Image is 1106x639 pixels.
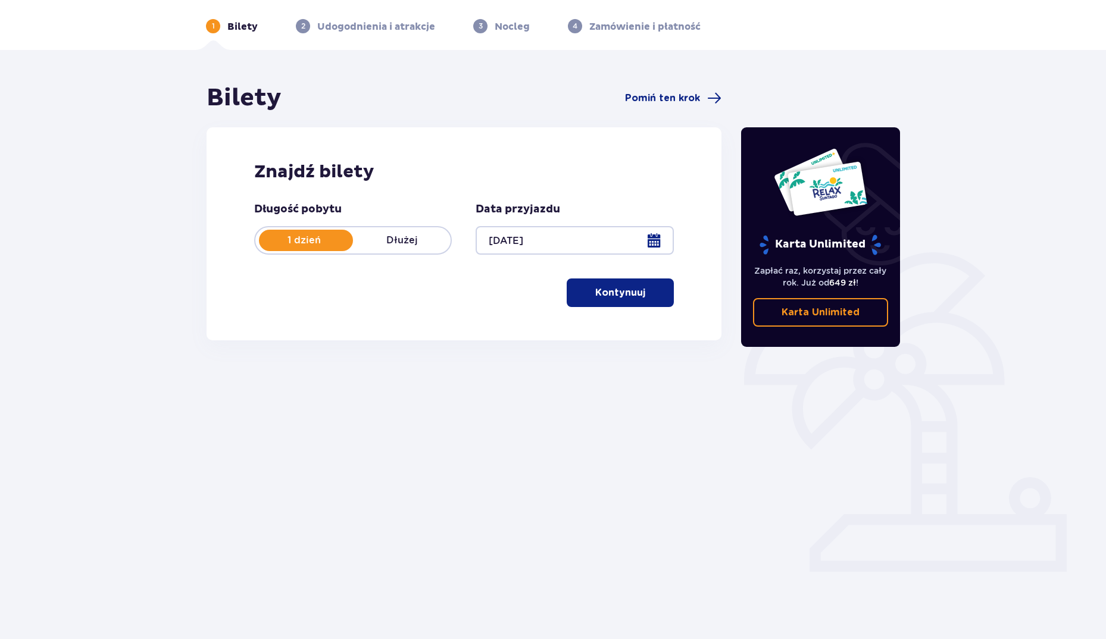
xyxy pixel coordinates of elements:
div: 2Udogodnienia i atrakcje [296,19,435,33]
a: Karta Unlimited [753,298,889,327]
p: Zamówienie i płatność [589,20,701,33]
a: Pomiń ten krok [625,91,721,105]
p: 1 dzień [255,234,353,247]
p: Bilety [227,20,258,33]
p: Karta Unlimited [758,234,882,255]
p: 3 [479,21,483,32]
img: Dwie karty całoroczne do Suntago z napisem 'UNLIMITED RELAX', na białym tle z tropikalnymi liśćmi... [773,148,868,217]
div: 1Bilety [206,19,258,33]
p: Data przyjazdu [476,202,560,217]
p: Długość pobytu [254,202,342,217]
div: 4Zamówienie i płatność [568,19,701,33]
p: Nocleg [495,20,530,33]
h2: Znajdź bilety [254,161,674,183]
p: 1 [212,21,215,32]
span: Pomiń ten krok [625,92,700,105]
p: Kontynuuj [595,286,645,299]
button: Kontynuuj [567,278,674,307]
div: 3Nocleg [473,19,530,33]
h1: Bilety [207,83,282,113]
p: Karta Unlimited [782,306,860,319]
p: Zapłać raz, korzystaj przez cały rok. Już od ! [753,265,889,289]
p: Dłużej [353,234,451,247]
p: Udogodnienia i atrakcje [317,20,435,33]
span: 649 zł [829,278,856,287]
p: 4 [573,21,577,32]
p: 2 [301,21,305,32]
